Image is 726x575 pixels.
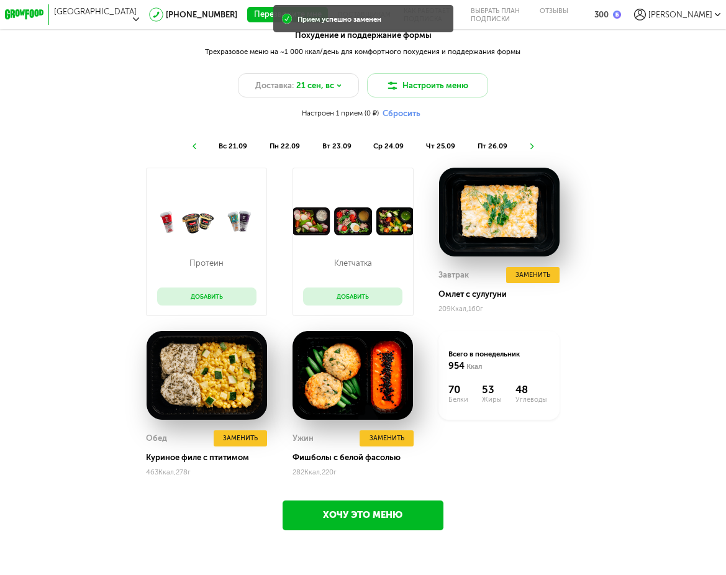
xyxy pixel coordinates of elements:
h3: Завтрак [438,270,469,279]
div: 463 278 [146,468,267,476]
span: Ккал, [451,304,468,313]
div: 209 160 [438,304,560,313]
h3: Ужин [293,433,314,443]
a: Хочу это меню [283,500,444,531]
span: Доставка: [255,79,294,91]
span: 954 [448,360,465,371]
span: г [334,468,337,476]
span: пн 22.09 [270,142,300,150]
span: Жиры [482,396,515,404]
img: big_g9aFxmKJ2oMCE5y7.png [438,168,560,256]
span: вт 23.09 [322,142,352,150]
div: 300 [594,10,609,19]
span: Ккал, [158,468,176,476]
div: Всего в понедельник [448,349,549,373]
div: Трехразовое меню на ~1 000 ккал/день для комфортного похудения и поддержания формы [138,47,588,57]
span: [PERSON_NAME] [648,10,712,19]
span: 48 [515,383,549,396]
div: Куриное филе с птитимом [146,453,267,462]
div: Прием успешно заменен [297,15,381,24]
a: [PHONE_NUMBER] [166,10,237,19]
button: Заменить [506,267,560,283]
button: Перезвоните мне [247,7,328,22]
img: bonus_b.cdccf46.png [613,11,621,19]
span: Ккал [466,362,482,371]
img: big_rBR7Svb7alYyaaUR.png [293,331,414,420]
span: 53 [482,383,515,396]
span: вс 21.09 [219,142,247,150]
span: г [480,304,483,313]
span: г [188,468,191,476]
span: Ккал, [304,468,322,476]
span: 21 сен, вс [296,79,334,91]
p: Протеин [167,258,247,268]
span: [GEOGRAPHIC_DATA] [54,7,137,16]
p: Клетчатка [313,258,392,268]
span: ср 24.09 [373,142,404,150]
span: Белки [448,396,482,404]
img: big_LetNpe35iZFIx88p.png [146,331,267,420]
span: 70 [448,383,482,396]
button: Сбросить [379,108,424,119]
span: пт 26.09 [478,142,507,150]
h3: Обед [146,433,167,443]
span: Настроен 1 прием (0 ₽) [302,109,379,117]
div: Фишболы с белой фасолью [293,453,414,462]
button: Заменить [360,430,413,446]
button: Добавить [303,287,402,305]
button: Настроить меню [367,73,488,97]
button: Заменить [214,430,267,446]
span: Углеводы [515,396,549,404]
div: Омлет с сулугуни [438,289,560,299]
div: 282 220 [293,468,414,476]
button: Добавить [157,287,256,305]
span: чт 25.09 [426,142,455,150]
